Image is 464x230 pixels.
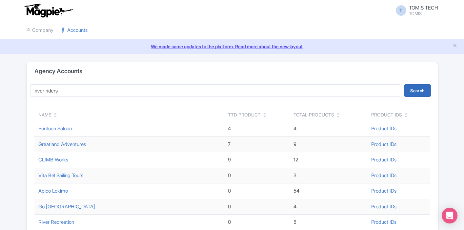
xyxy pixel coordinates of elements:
[371,203,396,210] a: Product IDs
[224,199,290,215] td: 0
[224,121,290,137] td: 4
[224,136,290,152] td: 7
[38,203,95,210] a: Go [GEOGRAPHIC_DATA]
[290,152,367,168] td: 12
[392,5,438,16] a: T TOMIS TECH TOMIS
[34,68,82,74] h4: Agency Accounts
[290,168,367,183] td: 3
[23,3,74,18] img: logo-ab69f6fb50320c5b225c76a69d11143b.png
[38,141,86,147] a: Greatland Adventures
[290,136,367,152] td: 9
[38,111,51,118] div: Name
[290,199,367,215] td: 4
[453,42,457,50] button: Close announcement
[38,157,68,163] a: CLIMB Works
[224,152,290,168] td: 9
[293,111,334,118] div: Total Products
[4,43,460,50] a: We made some updates to the platform. Read more about the new layout
[409,5,438,11] span: TOMIS TECH
[38,172,83,178] a: Vita Bel Sailing Tours
[224,168,290,183] td: 0
[371,141,396,147] a: Product IDs
[26,21,53,39] a: Company
[228,111,261,118] div: TTD Product
[371,157,396,163] a: Product IDs
[371,172,396,178] a: Product IDs
[409,11,438,16] small: TOMIS
[38,219,74,225] a: River Recreation
[290,121,367,137] td: 4
[404,84,431,97] button: Search
[38,188,68,194] a: Apico Lokimo
[371,111,402,118] div: Product IDs
[442,208,457,223] div: Open Intercom Messenger
[30,84,400,97] input: Search...
[61,21,88,39] a: Accounts
[371,219,396,225] a: Product IDs
[38,125,72,132] a: Pontoon Saloon
[290,183,367,199] td: 54
[224,183,290,199] td: 0
[371,125,396,132] a: Product IDs
[396,5,406,16] span: T
[371,188,396,194] a: Product IDs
